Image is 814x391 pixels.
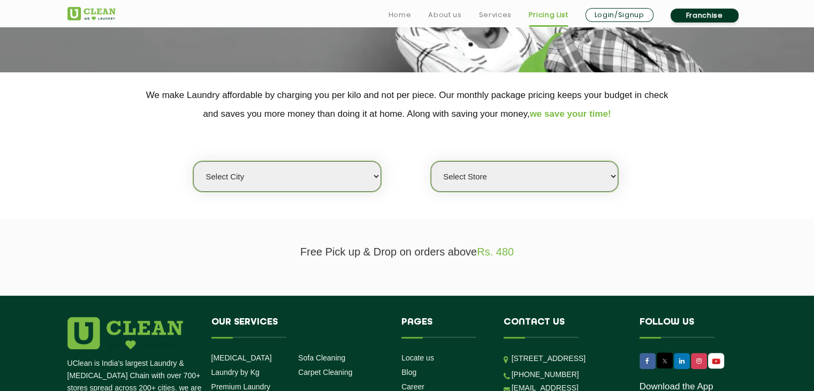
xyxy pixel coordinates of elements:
[529,9,568,21] a: Pricing List
[67,317,183,349] img: logo.png
[298,368,352,377] a: Carpet Cleaning
[477,246,514,258] span: Rs. 480
[401,368,416,377] a: Blog
[401,317,488,337] h4: Pages
[298,354,345,362] a: Sofa Cleaning
[512,370,579,379] a: [PHONE_NUMBER]
[401,382,424,391] a: Career
[640,317,734,337] h4: Follow us
[211,317,386,337] h4: Our Services
[389,9,412,21] a: Home
[67,246,747,258] p: Free Pick up & Drop on orders above
[401,354,434,362] a: Locate us
[585,8,653,22] a: Login/Signup
[428,9,461,21] a: About us
[211,382,271,391] a: Premium Laundry
[67,86,747,123] p: We make Laundry affordable by charging you per kilo and not per piece. Our monthly package pricin...
[211,368,260,377] a: Laundry by Kg
[478,9,511,21] a: Services
[671,9,739,22] a: Franchise
[709,356,723,367] img: UClean Laundry and Dry Cleaning
[211,354,272,362] a: [MEDICAL_DATA]
[530,109,611,119] span: we save your time!
[67,7,116,20] img: UClean Laundry and Dry Cleaning
[512,352,623,365] p: [STREET_ADDRESS]
[504,317,623,337] h4: Contact us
